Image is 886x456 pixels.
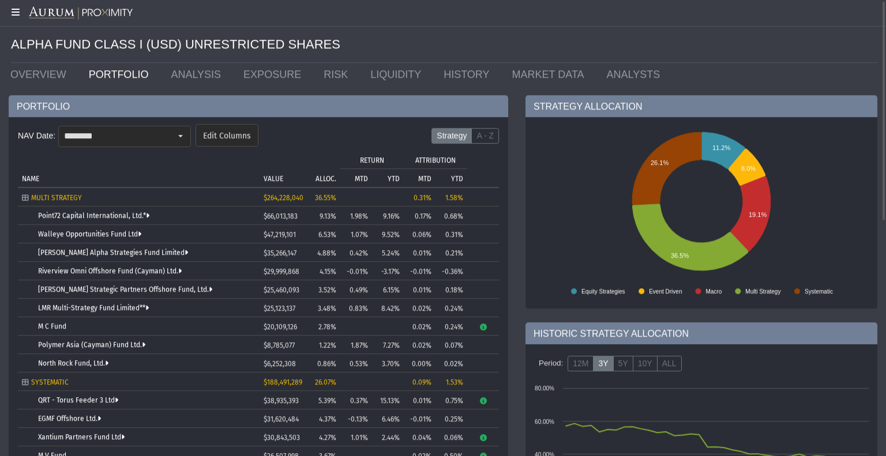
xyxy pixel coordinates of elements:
[38,212,149,220] a: Point72 Capital International, Ltd.*
[340,262,372,280] td: -0.01%
[712,145,730,152] text: 11.2%
[264,194,303,202] span: $264,228,040
[408,379,431,387] div: 0.09%
[38,360,108,368] a: North Rock Fund, Ltd.
[318,323,336,331] span: 2.78%
[436,409,467,428] td: 0.25%
[340,225,372,243] td: 1.07%
[340,206,372,225] td: 1.98%
[372,409,404,428] td: 6.46%
[436,317,467,336] td: 0.24%
[264,416,299,424] span: $31,620,484
[372,206,404,225] td: 9.16%
[264,268,299,276] span: $29,999,868
[504,63,598,86] a: MARKET DATA
[38,249,188,257] a: [PERSON_NAME] Alpha Strategies Fund Limited
[18,126,58,146] div: NAV Date:
[38,397,118,405] a: QRT - Torus Feeder 3 Ltd
[436,225,467,243] td: 0.31%
[340,243,372,262] td: 0.42%
[649,289,682,295] text: Event Driven
[436,206,467,225] td: 0.68%
[38,434,125,442] a: Xantium Partners Fund Ltd
[315,63,362,86] a: RISK
[436,428,467,446] td: 0.06%
[471,128,499,144] label: A - Z
[31,194,82,202] span: MULTI STRATEGY
[418,175,431,183] p: MTD
[657,356,682,372] label: ALL
[319,342,336,350] span: 1.22%
[404,169,436,187] td: Column MTD
[436,169,467,187] td: Column YTD
[593,356,613,372] label: 3Y
[436,262,467,280] td: -0.36%
[340,354,372,372] td: 0.53%
[372,336,404,354] td: 7.27%
[340,299,372,317] td: 0.83%
[436,243,467,262] td: 0.21%
[316,175,336,183] p: ALLOC.
[372,169,404,187] td: Column YTD
[745,289,780,295] text: Multi Strategy
[264,342,295,350] span: $8,785,077
[431,128,472,144] label: Strategy
[317,250,336,258] span: 4.88%
[340,280,372,299] td: 0.49%
[318,287,336,295] span: 3.52%
[38,286,212,294] a: [PERSON_NAME] Strategic Partners Offshore Fund, Ltd.
[535,385,554,391] text: 80.00%
[319,416,336,424] span: 4.37%
[451,175,463,183] p: YTD
[741,165,756,172] text: 8.0%
[264,360,296,368] span: $6,252,308
[534,354,568,374] div: Period:
[38,341,145,349] a: Polymer Asia (Cayman) Fund Ltd.
[264,231,296,239] span: $47,219,101
[80,63,163,86] a: PORTFOLIO
[22,175,39,183] p: NAME
[315,379,336,387] span: 26.07%
[372,354,404,372] td: 3.70%
[372,262,404,280] td: -3.17%
[340,428,372,446] td: 1.01%
[264,213,298,221] span: $66,013,183
[264,434,300,442] span: $30,843,503
[2,63,80,86] a: OVERVIEW
[535,419,554,425] text: 60.00%
[467,150,499,187] td: Column
[31,379,69,387] span: SYSTEMATIC
[29,6,133,20] img: Aurum-Proximity%20white.svg
[318,305,336,313] span: 3.48%
[525,96,877,118] div: STRATEGY ALLOCATION
[525,323,877,345] div: HISTORIC STRATEGY ALLOCATION
[320,213,336,221] span: 9.13%
[436,354,467,372] td: 0.02%
[388,175,400,183] p: YTD
[264,287,299,295] span: $25,460,093
[318,397,336,405] span: 5.39%
[408,194,431,202] div: 0.31%
[340,409,372,428] td: -0.13%
[264,379,302,387] span: $188,491,289
[38,267,182,276] a: Riverview Omni Offshore Fund (Cayman) Ltd.
[340,169,372,187] td: Column MTD
[705,289,722,295] text: Macro
[404,225,436,243] td: 0.06%
[436,391,467,409] td: 0.75%
[372,243,404,262] td: 5.24%
[404,336,436,354] td: 0.02%
[404,391,436,409] td: 0.01%
[315,194,336,202] span: 36.55%
[651,160,669,167] text: 26.1%
[264,175,283,183] p: VALUE
[404,206,436,225] td: 0.17%
[38,415,101,423] a: EGMF Offshore Ltd.
[171,127,190,146] div: Select
[264,323,297,331] span: $20,109,126
[264,250,296,258] span: $35,266,147
[372,225,404,243] td: 9.52%
[404,354,436,372] td: 0.00%
[671,253,689,259] text: 36.5%
[203,131,251,142] span: Edit Columns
